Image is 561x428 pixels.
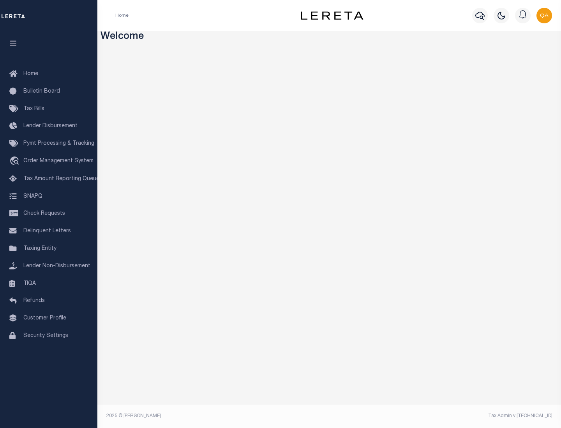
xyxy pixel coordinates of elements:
span: SNAPQ [23,193,42,199]
span: Refunds [23,298,45,303]
span: Bulletin Board [23,89,60,94]
span: Lender Disbursement [23,123,78,129]
span: Security Settings [23,333,68,339]
div: Tax Admin v.[TECHNICAL_ID] [335,412,552,419]
li: Home [115,12,129,19]
span: Lender Non-Disbursement [23,263,90,269]
span: Pymt Processing & Tracking [23,141,94,146]
span: Customer Profile [23,316,66,321]
span: Order Management System [23,158,93,164]
div: 2025 © [PERSON_NAME]. [101,412,330,419]
span: Tax Amount Reporting Queue [23,176,99,182]
span: Home [23,71,38,77]
h3: Welcome [101,31,558,43]
i: travel_explore [9,156,22,167]
span: Tax Bills [23,106,44,112]
img: svg+xml;base64,PHN2ZyB4bWxucz0iaHR0cDovL3d3dy53My5vcmcvMjAwMC9zdmciIHBvaW50ZXItZXZlbnRzPSJub25lIi... [536,8,552,23]
img: logo-dark.svg [301,11,363,20]
span: Delinquent Letters [23,228,71,234]
span: Taxing Entity [23,246,56,251]
span: TIQA [23,281,36,286]
span: Check Requests [23,211,65,216]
